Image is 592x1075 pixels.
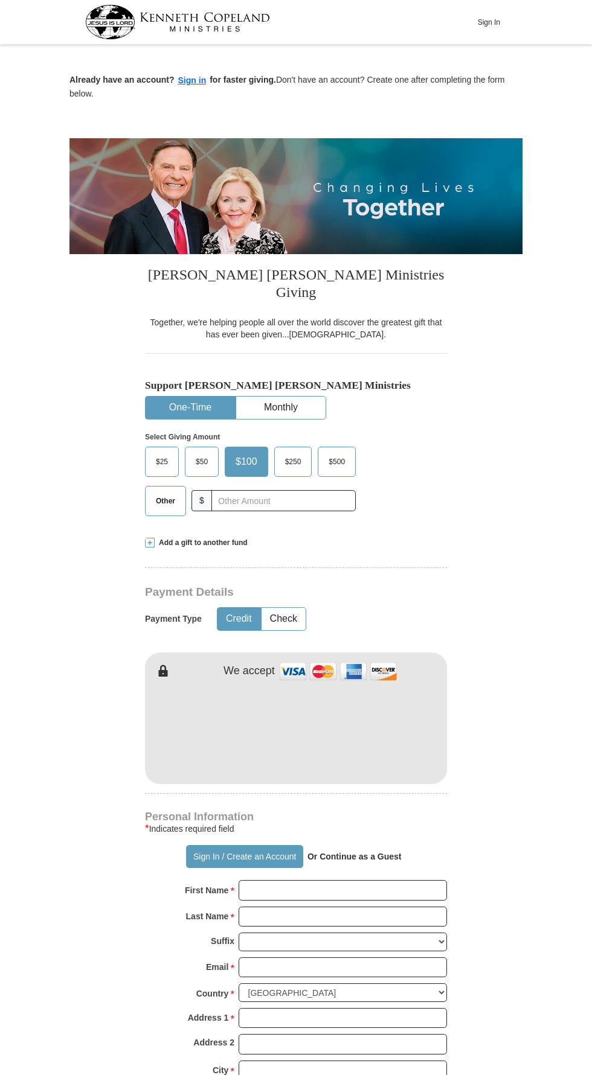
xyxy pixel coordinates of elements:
[224,665,275,678] h4: We accept
[217,608,260,630] button: Credit
[279,453,307,471] span: $250
[471,13,507,31] button: Sign In
[145,433,220,441] strong: Select Giving Amount
[85,5,270,39] img: kcm-header-logo.svg
[185,882,228,899] strong: First Name
[69,75,276,85] strong: Already have an account? for faster giving.
[69,74,523,100] p: Don't have an account? Create one after completing the form below.
[211,490,356,511] input: Other Amount
[278,659,399,684] img: credit cards accepted
[191,490,212,511] span: $
[186,908,229,925] strong: Last Name
[145,812,447,821] h4: Personal Information
[262,608,306,630] button: Check
[230,453,263,471] span: $100
[206,959,228,975] strong: Email
[307,852,402,861] strong: Or Continue as a Guest
[193,1034,234,1051] strong: Address 2
[175,74,210,88] button: Sign in
[211,933,234,949] strong: Suffix
[236,397,326,419] button: Monthly
[155,538,248,548] span: Add a gift to another fund
[146,397,235,419] button: One-Time
[188,1009,229,1026] strong: Address 1
[323,453,351,471] span: $500
[145,821,447,836] div: Indicates required field
[145,614,202,624] h5: Payment Type
[150,492,181,510] span: Other
[145,316,447,340] div: Together, we're helping people all over the world discover the greatest gift that has ever been g...
[145,585,453,599] h3: Payment Details
[190,453,214,471] span: $50
[186,845,303,868] button: Sign In / Create an Account
[145,254,447,316] h3: [PERSON_NAME] [PERSON_NAME] Ministries Giving
[145,379,447,392] h5: Support [PERSON_NAME] [PERSON_NAME] Ministries
[150,453,174,471] span: $25
[196,985,229,1002] strong: Country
